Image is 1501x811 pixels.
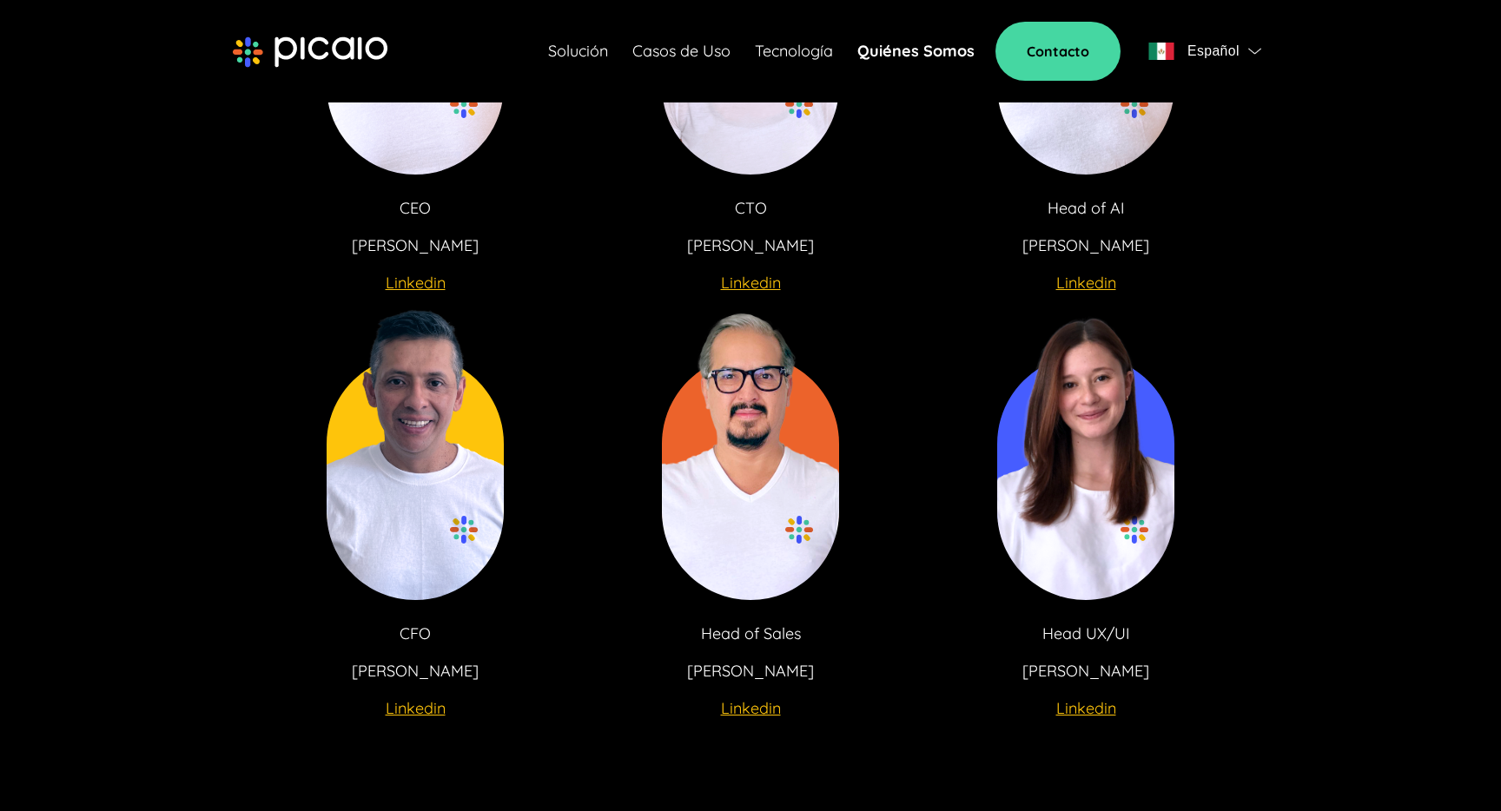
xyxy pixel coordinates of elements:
[352,234,479,258] p: [PERSON_NAME]
[721,271,781,295] a: Linkedin
[1056,273,1116,293] u: Linkedin
[400,622,431,646] p: CFO
[352,659,479,683] p: [PERSON_NAME]
[701,622,801,646] p: Head of Sales
[386,271,446,295] a: Linkedin
[233,36,387,68] img: picaio-logo
[1141,34,1268,69] button: flagEspañolflag
[721,696,781,721] a: Linkedin
[1187,39,1240,63] span: Español
[400,196,431,221] p: CEO
[386,696,446,721] a: Linkedin
[687,234,814,258] p: [PERSON_NAME]
[386,273,446,293] u: Linkedin
[327,295,504,600] img: image
[721,698,781,718] u: Linkedin
[1056,271,1116,295] a: Linkedin
[1248,48,1261,55] img: flag
[721,273,781,293] u: Linkedin
[386,698,446,718] u: Linkedin
[687,659,814,683] p: [PERSON_NAME]
[1042,622,1130,646] p: Head UX/UI
[1022,659,1149,683] p: [PERSON_NAME]
[1022,234,1149,258] p: [PERSON_NAME]
[755,39,833,63] a: Tecnología
[857,39,975,63] a: Quiénes Somos
[632,39,731,63] a: Casos de Uso
[997,295,1174,600] img: image
[735,196,767,221] p: CTO
[1148,43,1174,60] img: flag
[548,39,608,63] a: Solución
[995,22,1121,81] a: Contacto
[1056,696,1116,721] a: Linkedin
[662,295,839,600] img: image
[1048,196,1125,221] p: Head of AI
[1056,698,1116,718] u: Linkedin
